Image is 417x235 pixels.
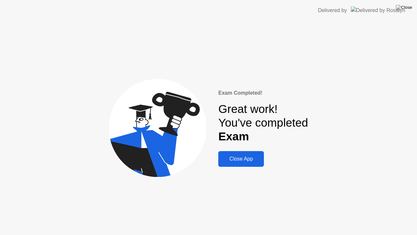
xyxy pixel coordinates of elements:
[218,89,308,97] div: Exam Completed!
[220,156,262,162] div: Close App
[351,7,405,14] img: Delivered by Rosalyn
[396,5,412,10] img: Close
[218,130,249,143] b: Exam
[318,7,347,14] div: Delivered by
[218,102,308,144] div: Great work! You've completed
[218,151,264,167] button: Close App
